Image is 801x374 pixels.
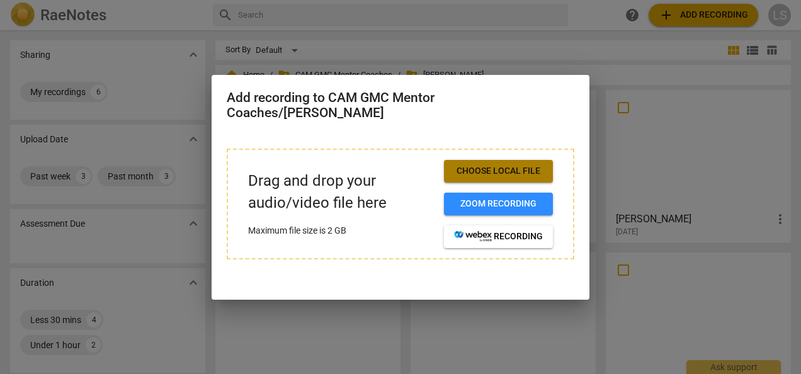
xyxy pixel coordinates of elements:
[444,193,553,215] button: Zoom recording
[454,198,543,210] span: Zoom recording
[248,170,434,214] p: Drag and drop your audio/video file here
[454,165,543,178] span: Choose local file
[227,90,574,121] h2: Add recording to CAM GMC Mentor Coaches/[PERSON_NAME]
[444,225,553,248] button: recording
[444,160,553,183] button: Choose local file
[248,224,434,237] p: Maximum file size is 2 GB
[454,230,543,243] span: recording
